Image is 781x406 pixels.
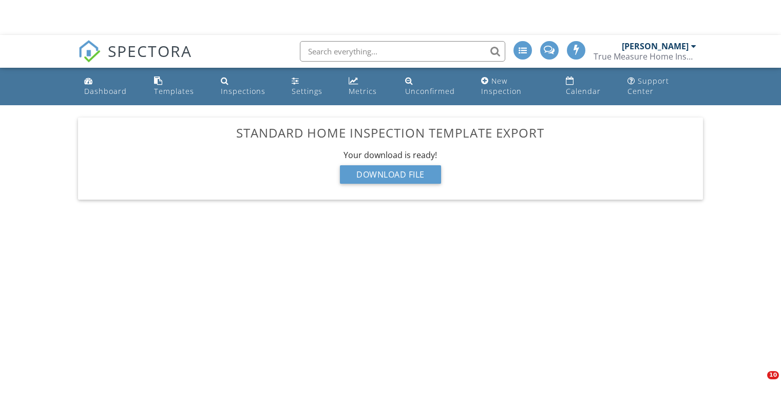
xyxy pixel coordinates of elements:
div: Settings [292,86,322,96]
h3: Standard Home Inspection Template Export [86,126,695,140]
div: True Measure Home Inspections [594,51,696,62]
a: Inspections [217,72,279,101]
span: 10 [767,371,779,379]
div: Your download is ready! [86,149,695,161]
div: Unconfirmed [405,86,455,96]
div: Calendar [566,86,601,96]
a: Settings [288,72,336,101]
div: Templates [154,86,194,96]
input: Search everything... [300,41,505,62]
div: Dashboard [84,86,127,96]
div: Metrics [349,86,377,96]
a: Templates [150,72,209,101]
iframe: Intercom live chat [746,371,771,396]
a: Unconfirmed [401,72,469,101]
div: New Inspection [481,76,522,96]
a: Support Center [623,72,701,101]
a: Calendar [562,72,615,101]
div: Download File [340,165,441,184]
div: [PERSON_NAME] [622,41,689,51]
a: New Inspection [477,72,554,101]
img: The Best Home Inspection Software - Spectora [78,40,101,63]
a: Metrics [345,72,393,101]
div: Support Center [627,76,669,96]
div: Inspections [221,86,265,96]
a: Dashboard [80,72,141,101]
a: SPECTORA [78,49,192,70]
span: SPECTORA [108,40,192,62]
